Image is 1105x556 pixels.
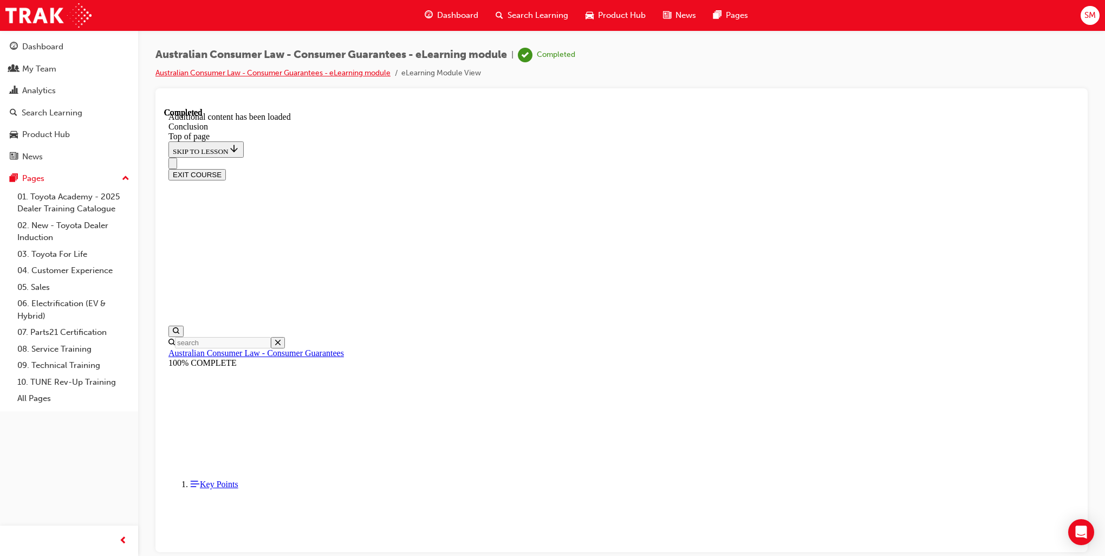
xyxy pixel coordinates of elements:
[654,4,705,27] a: news-iconNews
[13,341,134,358] a: 08. Service Training
[511,49,513,61] span: |
[537,50,575,60] div: Completed
[496,9,503,22] span: search-icon
[675,9,696,22] span: News
[726,9,748,22] span: Pages
[598,9,646,22] span: Product Hub
[4,37,134,57] a: Dashboard
[4,103,134,123] a: Search Learning
[155,49,507,61] span: Australian Consumer Law - Consumer Guarantees - eLearning module
[4,218,19,229] button: Open search menu
[119,534,127,548] span: prev-icon
[155,68,391,77] a: Australian Consumer Law - Consumer Guarantees - eLearning module
[22,151,43,163] div: News
[22,41,63,53] div: Dashboard
[416,4,487,27] a: guage-iconDashboard
[705,4,757,27] a: pages-iconPages
[401,67,481,80] li: eLearning Module View
[4,81,134,101] a: Analytics
[10,42,18,52] span: guage-icon
[13,217,134,246] a: 02. New - Toyota Dealer Induction
[107,229,121,241] button: Close search menu
[22,85,56,97] div: Analytics
[10,174,18,184] span: pages-icon
[13,246,134,263] a: 03. Toyota For Life
[713,9,721,22] span: pages-icon
[10,86,18,96] span: chart-icon
[13,357,134,374] a: 09. Technical Training
[13,374,134,391] a: 10. TUNE Rev-Up Training
[4,147,134,167] a: News
[22,172,44,185] div: Pages
[663,9,671,22] span: news-icon
[9,40,75,48] span: SKIP TO LESSON
[5,3,92,28] img: Trak
[22,128,70,141] div: Product Hub
[518,48,532,62] span: learningRecordVerb_COMPLETE-icon
[4,34,80,50] button: SKIP TO LESSON
[13,279,134,296] a: 05. Sales
[1084,9,1096,22] span: SM
[13,189,134,217] a: 01. Toyota Academy - 2025 Dealer Training Catalogue
[508,9,568,22] span: Search Learning
[4,59,134,79] a: My Team
[11,229,107,241] input: Search
[586,9,594,22] span: car-icon
[10,152,18,162] span: news-icon
[4,169,134,189] button: Pages
[4,4,911,14] div: Additional content has been loaded
[487,4,577,27] a: search-iconSearch Learning
[4,50,13,61] button: Close navigation menu
[4,241,180,250] a: Australian Consumer Law - Consumer Guarantees
[10,108,17,118] span: search-icon
[10,64,18,74] span: people-icon
[13,262,134,279] a: 04. Customer Experience
[13,390,134,407] a: All Pages
[4,35,134,169] button: DashboardMy TeamAnalyticsSearch LearningProduct HubNews
[122,172,129,186] span: up-icon
[577,4,654,27] a: car-iconProduct Hub
[13,295,134,324] a: 06. Electrification (EV & Hybrid)
[13,324,134,341] a: 07. Parts21 Certification
[10,130,18,140] span: car-icon
[1068,519,1094,545] div: Open Intercom Messenger
[22,63,56,75] div: My Team
[425,9,433,22] span: guage-icon
[22,107,82,119] div: Search Learning
[4,61,62,73] button: EXIT COURSE
[437,9,478,22] span: Dashboard
[4,24,911,34] div: Top of page
[4,14,911,24] div: Conclusion
[4,250,911,260] div: 100% COMPLETE
[1081,6,1100,25] button: SM
[4,125,134,145] a: Product Hub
